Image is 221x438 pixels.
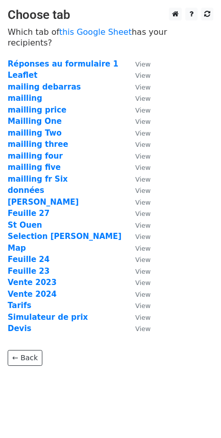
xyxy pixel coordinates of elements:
small: View [135,222,151,229]
small: View [135,279,151,287]
a: View [125,244,151,253]
a: View [125,105,151,115]
a: View [125,198,151,207]
small: View [135,60,151,68]
small: View [135,164,151,171]
a: [PERSON_NAME] [8,198,79,207]
small: View [135,106,151,114]
a: Feuille 24 [8,255,50,264]
a: this Google Sheet [59,27,132,37]
a: View [125,290,151,299]
a: View [125,82,151,92]
a: View [125,71,151,80]
a: Map [8,244,26,253]
small: View [135,210,151,217]
small: View [135,72,151,79]
a: Feuille 27 [8,209,50,218]
a: View [125,255,151,264]
small: View [135,291,151,298]
small: View [135,302,151,310]
a: mailling price [8,105,66,115]
a: mailling four [8,151,63,161]
a: View [125,151,151,161]
small: View [135,233,151,240]
a: Leaflet [8,71,37,80]
a: Réponses au formulaire 1 [8,59,118,69]
h3: Choose tab [8,8,213,23]
small: View [135,83,151,91]
small: View [135,152,151,160]
a: St Ouen [8,221,42,230]
a: Vente 2023 [8,278,57,287]
a: Simulateur de prix [8,313,88,322]
a: mailling Two [8,128,62,138]
small: View [135,325,151,333]
a: données [8,186,44,195]
small: View [135,245,151,252]
a: View [125,186,151,195]
p: Which tab of has your recipients? [8,27,213,48]
small: View [135,314,151,321]
a: mailling three [8,140,68,149]
a: mailling five [8,163,61,172]
a: mailling fr Six [8,174,68,184]
a: Devis [8,324,31,333]
a: View [125,163,151,172]
small: View [135,256,151,264]
a: mailing debarras [8,82,81,92]
a: Mailling One [8,117,62,126]
a: View [125,128,151,138]
small: View [135,129,151,137]
a: View [125,117,151,126]
a: View [125,221,151,230]
small: View [135,268,151,275]
a: mailling [8,94,42,103]
a: View [125,174,151,184]
a: View [125,278,151,287]
a: View [125,324,151,333]
small: View [135,199,151,206]
a: View [125,209,151,218]
small: View [135,141,151,148]
small: View [135,95,151,102]
a: ← Back [8,350,42,366]
a: View [125,59,151,69]
small: View [135,187,151,194]
a: Tarifs [8,301,31,310]
small: View [135,176,151,183]
a: View [125,140,151,149]
a: View [125,267,151,276]
a: View [125,94,151,103]
a: View [125,232,151,241]
a: Feuille 23 [8,267,50,276]
a: View [125,313,151,322]
a: Vente 2024 [8,290,57,299]
small: View [135,118,151,125]
a: Selection [PERSON_NAME] [8,232,121,241]
a: View [125,301,151,310]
